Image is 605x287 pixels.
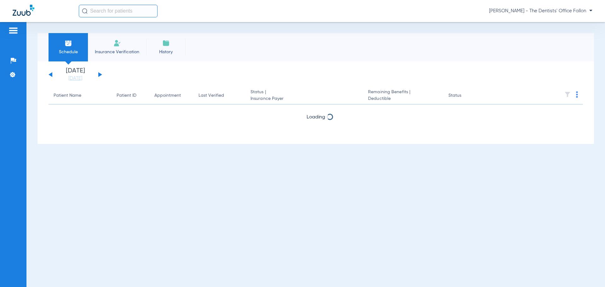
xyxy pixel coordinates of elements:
[65,39,72,47] img: Schedule
[82,8,88,14] img: Search Icon
[117,92,136,99] div: Patient ID
[93,49,141,55] span: Insurance Verification
[245,87,363,105] th: Status |
[443,87,486,105] th: Status
[13,5,34,16] img: Zuub Logo
[162,39,170,47] img: History
[154,92,181,99] div: Appointment
[199,92,224,99] div: Last Verified
[56,68,94,82] li: [DATE]
[113,39,121,47] img: Manual Insurance Verification
[53,49,83,55] span: Schedule
[54,92,81,99] div: Patient Name
[489,8,592,14] span: [PERSON_NAME] - The Dentists' Office Fallon
[8,27,18,34] img: hamburger-icon
[54,92,107,99] div: Patient Name
[199,92,240,99] div: Last Verified
[117,92,144,99] div: Patient ID
[151,49,181,55] span: History
[576,91,578,98] img: group-dot-blue.svg
[56,75,94,82] a: [DATE]
[154,92,188,99] div: Appointment
[307,115,325,120] span: Loading
[564,91,571,98] img: filter.svg
[363,87,443,105] th: Remaining Benefits |
[368,95,438,102] span: Deductible
[79,5,158,17] input: Search for patients
[251,95,358,102] span: Insurance Payer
